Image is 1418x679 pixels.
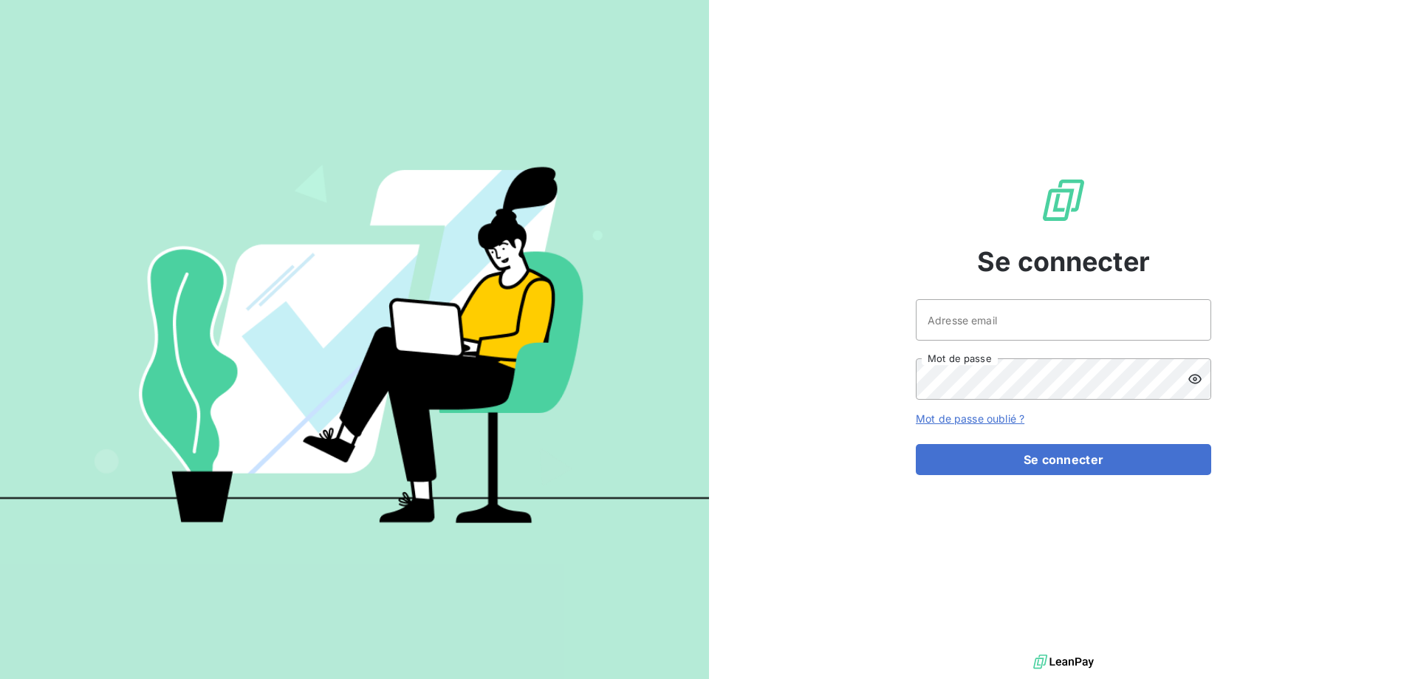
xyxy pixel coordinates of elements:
[1040,177,1087,224] img: Logo LeanPay
[916,412,1024,425] a: Mot de passe oublié ?
[916,444,1211,475] button: Se connecter
[916,299,1211,341] input: placeholder
[1033,651,1094,673] img: logo
[977,242,1150,282] span: Se connecter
